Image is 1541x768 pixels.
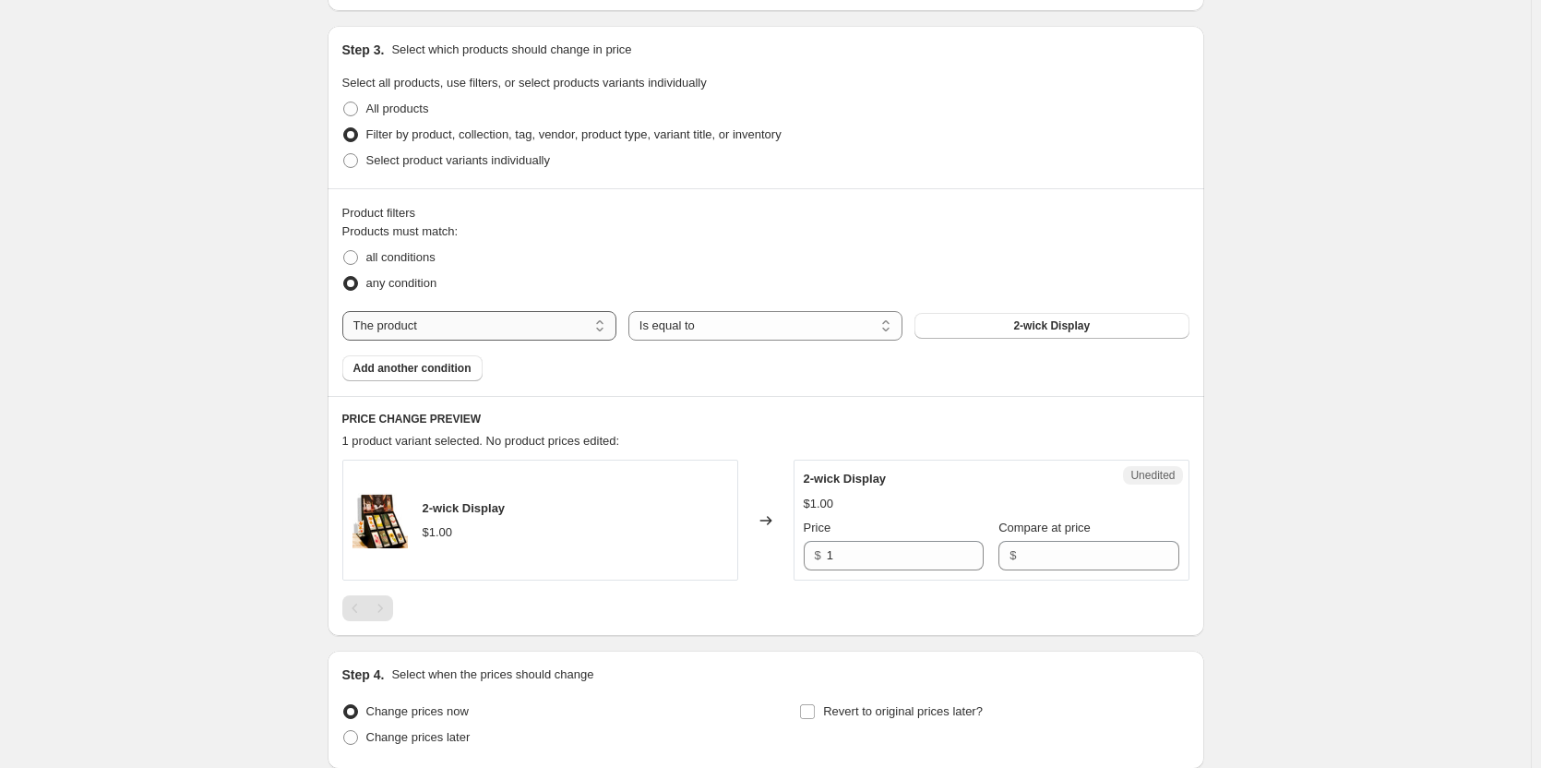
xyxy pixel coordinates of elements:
span: $ [1009,548,1016,562]
span: Select product variants individually [366,153,550,167]
span: Products must match: [342,224,459,238]
p: Select which products should change in price [391,41,631,59]
div: $1.00 [804,495,834,513]
span: Price [804,521,831,534]
span: Revert to original prices later? [823,704,983,718]
p: Select when the prices should change [391,666,593,684]
span: Select all products, use filters, or select products variants individually [342,76,707,90]
span: All products [366,102,429,115]
span: 2-wick Display [804,472,887,486]
span: Add another condition [353,361,472,376]
span: Change prices now [366,704,469,718]
h6: PRICE CHANGE PREVIEW [342,412,1189,426]
div: Product filters [342,204,1189,222]
h2: Step 4. [342,666,385,684]
h2: Step 3. [342,41,385,59]
nav: Pagination [342,595,393,621]
button: 2-wick Display [914,313,1189,339]
span: 2-wick Display [1013,318,1090,333]
span: any condition [366,276,437,290]
button: Add another condition [342,355,483,381]
span: all conditions [366,250,436,264]
span: Filter by product, collection, tag, vendor, product type, variant title, or inventory [366,127,782,141]
span: Change prices later [366,730,471,744]
span: Unedited [1130,468,1175,483]
span: Compare at price [998,521,1091,534]
img: NTE3_80x.jpg [352,493,408,548]
span: 1 product variant selected. No product prices edited: [342,434,620,448]
span: $ [815,548,821,562]
span: 2-wick Display [423,501,506,515]
div: $1.00 [423,523,453,542]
